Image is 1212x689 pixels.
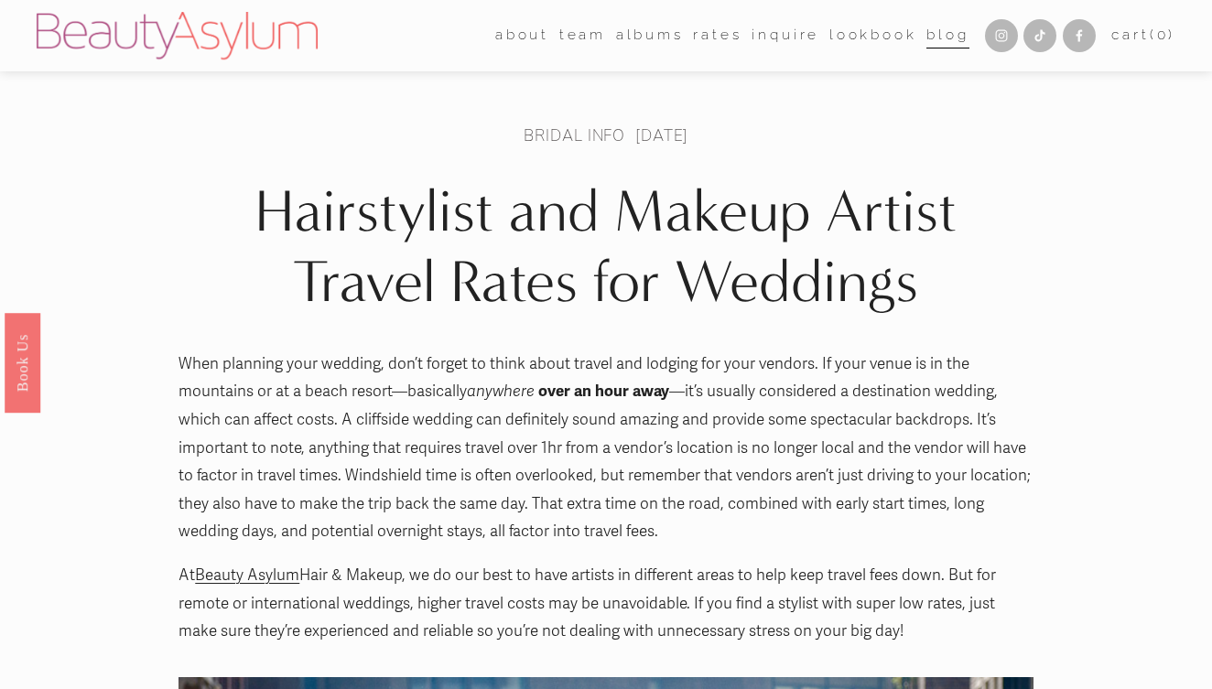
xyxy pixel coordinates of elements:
h1: Hairstylist and Makeup Artist Travel Rates for Weddings [179,177,1033,318]
a: Blog [926,22,969,50]
a: Instagram [985,19,1018,52]
em: anywhere [467,382,535,401]
span: team [559,23,606,48]
span: about [495,23,549,48]
p: When planning your wedding, don’t forget to think about travel and lodging for your vendors. If y... [179,350,1033,546]
img: Beauty Asylum | Bridal Hair &amp; Makeup Charlotte &amp; Atlanta [37,12,318,59]
span: 0 [1157,27,1169,43]
a: Lookbook [829,22,917,50]
span: [DATE] [635,124,688,145]
a: Inquire [752,22,819,50]
a: 0 items in cart [1111,23,1175,48]
a: folder dropdown [559,22,606,50]
strong: over an hour away [538,382,669,401]
a: folder dropdown [495,22,549,50]
a: Book Us [5,312,40,412]
a: Rates [693,22,741,50]
a: Facebook [1063,19,1096,52]
a: Beauty Asylum [195,565,299,585]
a: Bridal Info [524,124,625,145]
p: At Hair & Makeup, we do our best to have artists in different areas to help keep travel fees down... [179,562,1033,646]
a: albums [616,22,684,50]
span: ( ) [1150,27,1176,43]
a: TikTok [1023,19,1056,52]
